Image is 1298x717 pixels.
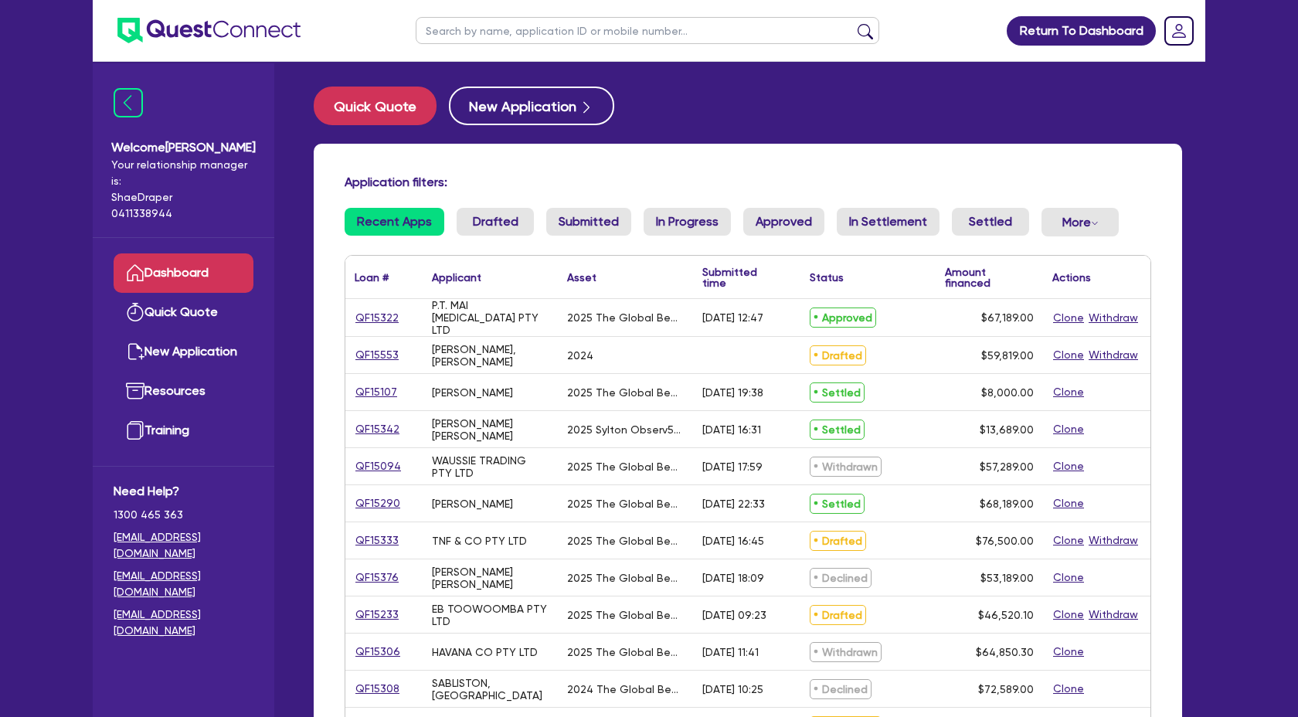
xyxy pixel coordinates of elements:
[980,498,1034,510] span: $68,189.00
[432,603,549,627] div: EB TOOWOOMBA PTY LTD
[1052,643,1085,661] button: Clone
[567,572,684,584] div: 2025 The Global Beaut Group UltraLUX Pro
[810,382,865,403] span: Settled
[345,175,1151,189] h4: Application filters:
[114,372,253,411] a: Resources
[114,507,253,523] span: 1300 465 363
[432,299,549,336] div: P.T. MAI [MEDICAL_DATA] PTY LTD
[567,498,684,510] div: 2025 The Global Beauty Group UltraLUX PRO
[114,253,253,293] a: Dashboard
[117,18,301,43] img: quest-connect-logo-blue
[952,208,1029,236] a: Settled
[1052,420,1085,438] button: Clone
[702,267,777,288] div: Submitted time
[810,605,866,625] span: Drafted
[567,460,684,473] div: 2025 The Global Beauty Group UltraLUX Pro
[114,411,253,450] a: Training
[978,683,1034,695] span: $72,589.00
[126,382,144,400] img: resources
[355,606,399,624] a: QF15233
[702,498,765,510] div: [DATE] 22:33
[980,460,1034,473] span: $57,289.00
[1088,346,1139,364] button: Withdraw
[546,208,631,236] a: Submitted
[345,208,444,236] a: Recent Apps
[1052,457,1085,475] button: Clone
[432,343,549,368] div: [PERSON_NAME], [PERSON_NAME]
[432,535,527,547] div: TNF & CO PTY LTD
[810,568,872,588] span: Declined
[1052,272,1091,283] div: Actions
[457,208,534,236] a: Drafted
[567,646,684,658] div: 2025 The Global Beauty Group MediLUX LED and Pre Used Observ520X
[702,646,759,658] div: [DATE] 11:41
[702,386,763,399] div: [DATE] 19:38
[126,303,144,321] img: quick-quote
[314,87,449,125] a: Quick Quote
[114,332,253,372] a: New Application
[1052,532,1085,549] button: Clone
[1052,494,1085,512] button: Clone
[355,309,399,327] a: QF15322
[1052,309,1085,327] button: Clone
[980,572,1034,584] span: $53,189.00
[702,460,763,473] div: [DATE] 17:59
[702,609,766,621] div: [DATE] 09:23
[432,454,549,479] div: WAUSSIE TRADING PTY LTD
[1052,680,1085,698] button: Clone
[355,346,399,364] a: QF15553
[432,566,549,590] div: [PERSON_NAME] [PERSON_NAME]
[432,498,513,510] div: [PERSON_NAME]
[702,572,764,584] div: [DATE] 18:09
[114,529,253,562] a: [EMAIL_ADDRESS][DOMAIN_NAME]
[644,208,731,236] a: In Progress
[567,311,684,324] div: 2025 The Global Beauty Group UltraLUX Pro
[978,609,1034,621] span: $46,520.10
[1052,606,1085,624] button: Clone
[702,423,761,436] div: [DATE] 16:31
[114,607,253,639] a: [EMAIL_ADDRESS][DOMAIN_NAME]
[810,642,882,662] span: Withdrawn
[126,421,144,440] img: training
[810,457,882,477] span: Withdrawn
[567,349,593,362] div: 2024
[702,535,764,547] div: [DATE] 16:45
[355,494,401,512] a: QF15290
[945,267,1034,288] div: Amount financed
[1088,532,1139,549] button: Withdraw
[1088,606,1139,624] button: Withdraw
[810,679,872,699] span: Declined
[1052,383,1085,401] button: Clone
[432,386,513,399] div: [PERSON_NAME]
[810,308,876,328] span: Approved
[981,386,1034,399] span: $8,000.00
[980,423,1034,436] span: $13,689.00
[355,383,398,401] a: QF15107
[1159,11,1199,51] a: Dropdown toggle
[355,643,401,661] a: QF15306
[567,535,684,547] div: 2025 The Global Beauty Group UltraLUX PRO
[416,17,879,44] input: Search by name, application ID or mobile number...
[1052,569,1085,586] button: Clone
[1007,16,1156,46] a: Return To Dashboard
[810,345,866,365] span: Drafted
[981,349,1034,362] span: $59,819.00
[810,494,865,514] span: Settled
[355,680,400,698] a: QF15308
[567,683,684,695] div: 2024 The Global Beauty Group Liftera and Observ520X
[432,646,538,658] div: HAVANA CO PTY LTD
[981,311,1034,324] span: $67,189.00
[1088,309,1139,327] button: Withdraw
[976,646,1034,658] span: $64,850.30
[837,208,940,236] a: In Settlement
[567,386,684,399] div: 2025 The Global Beauty Group MediLUX LED
[743,208,824,236] a: Approved
[449,87,614,125] button: New Application
[567,609,684,621] div: 2025 The Global Beauty Group SuperLUX
[111,138,256,157] span: Welcome [PERSON_NAME]
[702,311,763,324] div: [DATE] 12:47
[355,420,400,438] a: QF15342
[355,457,402,475] a: QF15094
[432,272,481,283] div: Applicant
